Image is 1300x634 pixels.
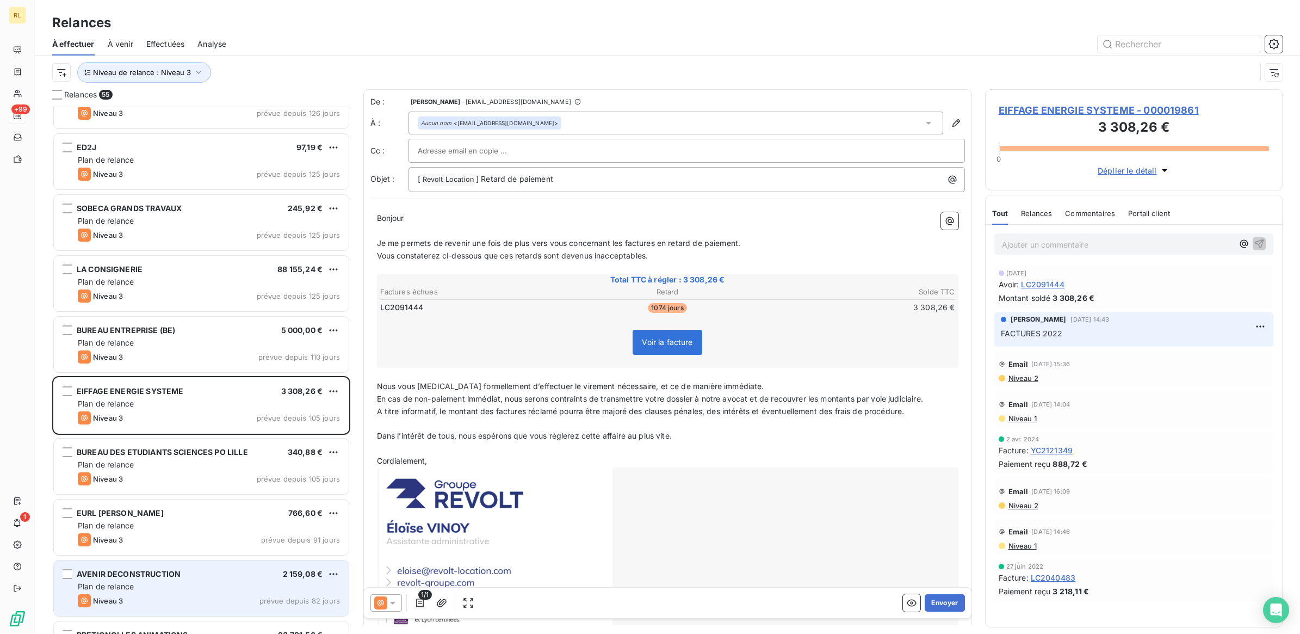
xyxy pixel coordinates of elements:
[418,590,431,600] span: 1/1
[93,475,123,483] span: Niveau 3
[999,458,1051,470] span: Paiement reçu
[1053,458,1087,470] span: 888,72 €
[1031,445,1073,456] span: YC2121349
[259,596,340,605] span: prévue depuis 82 jours
[257,231,340,239] span: prévue depuis 125 jours
[93,414,123,422] span: Niveau 3
[258,353,340,361] span: prévue depuis 110 jours
[1006,270,1027,276] span: [DATE]
[1031,361,1070,367] span: [DATE] 15:36
[78,155,134,164] span: Plan de relance
[370,118,408,128] label: À :
[52,107,350,634] div: grid
[648,303,687,313] span: 1074 jours
[283,569,323,578] span: 2 159,08 €
[370,145,408,156] label: Cc :
[288,508,323,518] span: 766,60 €
[93,109,123,118] span: Niveau 3
[1008,527,1029,536] span: Email
[9,610,26,627] img: Logo LeanPay
[197,39,226,50] span: Analyse
[93,170,123,178] span: Niveau 3
[288,447,323,457] span: 340,88 €
[1053,292,1094,304] span: 3 308,26 €
[77,386,183,396] span: EIFFAGE ENERGIE SYSTEME
[999,118,1270,139] h3: 3 308,26 €
[1065,209,1115,218] span: Commentaires
[93,353,123,361] span: Niveau 3
[1021,279,1064,290] span: LC2091444
[370,96,408,107] span: De :
[377,456,428,465] span: Cordialement,
[996,155,1001,163] span: 0
[257,414,340,422] span: prévue depuis 105 jours
[99,90,112,100] span: 55
[411,99,461,105] span: [PERSON_NAME]
[108,39,133,50] span: À venir
[377,381,764,391] span: Nous vous [MEDICAL_DATA] formellement d’effectuer le virement nécessaire, et ce de manière immédi...
[370,174,395,183] span: Objet :
[418,143,535,159] input: Adresse email en copie ...
[11,104,30,114] span: +99
[377,238,741,248] span: Je me permets de revenir une fois de plus vers vous concernant les factures en retard de paiement.
[20,512,30,522] span: 1
[277,264,323,274] span: 88 155,24 €
[9,7,26,24] div: RL
[462,99,571,105] span: - [EMAIL_ADDRESS][DOMAIN_NAME]
[1098,35,1261,53] input: Rechercher
[999,586,1051,597] span: Paiement reçu
[288,204,323,213] span: 245,92 €
[1011,315,1067,324] span: [PERSON_NAME]
[77,447,248,457] span: BUREAU DES ETUDIANTS SCIENCES PO LILLE
[1031,488,1070,495] span: [DATE] 16:09
[999,292,1051,304] span: Montant soldé
[421,119,559,127] div: <[EMAIL_ADDRESS][DOMAIN_NAME]>
[421,174,475,186] span: Revolt Location
[77,62,211,83] button: Niveau de relance : Niveau 3
[93,535,123,544] span: Niveau 3
[380,286,571,298] th: Factures échues
[1021,209,1052,218] span: Relances
[1006,563,1044,570] span: 27 juin 2022
[1098,165,1157,176] span: Déplier le détail
[78,460,134,469] span: Plan de relance
[377,431,672,440] span: Dans l’intérêt de tous, nous espérons que vous règlerez cette affaire au plus vite.
[77,508,164,518] span: EURL [PERSON_NAME]
[1001,329,1063,338] span: FACTURES 2022
[257,475,340,483] span: prévue depuis 105 jours
[146,39,185,50] span: Effectuées
[64,89,97,100] span: Relances
[77,204,182,213] span: SOBECA GRANDS TRAVAUX
[281,386,323,396] span: 3 308,26 €
[93,292,123,300] span: Niveau 3
[377,251,648,260] span: Vous constaterez ci-dessous que ces retards sont devenus inacceptables.
[93,231,123,239] span: Niveau 3
[1070,316,1109,323] span: [DATE] 14:43
[418,174,420,183] span: [
[78,399,134,408] span: Plan de relance
[999,572,1029,583] span: Facture :
[78,338,134,347] span: Plan de relance
[999,279,1019,290] span: Avoir :
[257,170,340,178] span: prévue depuis 125 jours
[1008,487,1029,496] span: Email
[377,213,404,223] span: Bonjour
[1128,209,1170,218] span: Portail client
[77,325,175,335] span: BUREAU ENTREPRISE (BE)
[380,302,423,313] span: LC2091444
[1006,436,1039,442] span: 2 avr. 2024
[78,582,134,591] span: Plan de relance
[1008,360,1029,368] span: Email
[77,264,143,274] span: LA CONSIGNERIE
[1031,401,1070,408] span: [DATE] 14:04
[78,521,134,530] span: Plan de relance
[1263,597,1289,623] div: Open Intercom Messenger
[257,109,340,118] span: prévue depuis 126 jours
[261,535,340,544] span: prévue depuis 91 jours
[421,119,451,127] em: Aucun nom
[999,103,1270,118] span: EIFFAGE ENERGIE SYSTEME - 000019861
[93,68,191,77] span: Niveau de relance : Niveau 3
[296,143,323,152] span: 97,19 €
[999,445,1029,456] span: Facture :
[77,143,97,152] span: ED2J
